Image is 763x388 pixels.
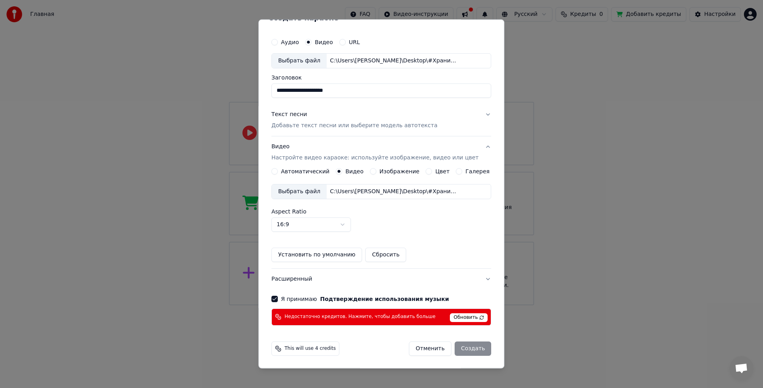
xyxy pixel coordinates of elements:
button: Текст песниДобавьте текст песни или выберите модель автотекста [271,104,491,136]
label: Видео [315,39,333,45]
h2: Создать караоке [268,14,494,21]
label: Видео [345,169,364,174]
div: Выбрать файл [272,54,327,68]
button: ВидеоНастройте видео караоке: используйте изображение, видео или цвет [271,136,491,168]
span: Недостаточно кредитов. Нажмите, чтобы добавить больше [285,314,436,320]
p: Настройте видео караоке: используйте изображение, видео или цвет [271,154,478,162]
div: Текст песни [271,111,307,118]
label: URL [349,39,360,45]
button: Сбросить [366,248,407,262]
span: This will use 4 credits [285,345,336,352]
button: Установить по умолчанию [271,248,362,262]
label: Аудио [281,39,299,45]
div: C:\Users\[PERSON_NAME]\Desktop\#ХраниМеняАлхазовЭдуард.mp4 [327,57,462,65]
button: Я принимаю [320,296,449,302]
button: Отменить [409,341,451,356]
div: Видео [271,143,478,162]
button: Расширенный [271,269,491,289]
label: Aspect Ratio [271,209,491,214]
label: Цвет [436,169,450,174]
p: Добавьте текст песни или выберите модель автотекста [271,122,438,130]
label: Заголовок [271,75,491,80]
div: C:\Users\[PERSON_NAME]\Desktop\#ХраниМеняАлхазовЭдуард.mp4 [327,188,462,196]
label: Галерея [466,169,490,174]
label: Я принимаю [281,296,449,302]
span: Обновить [450,313,488,322]
label: Автоматический [281,169,329,174]
label: Изображение [380,169,420,174]
div: Выбрать файл [272,184,327,199]
div: ВидеоНастройте видео караоке: используйте изображение, видео или цвет [271,168,491,268]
